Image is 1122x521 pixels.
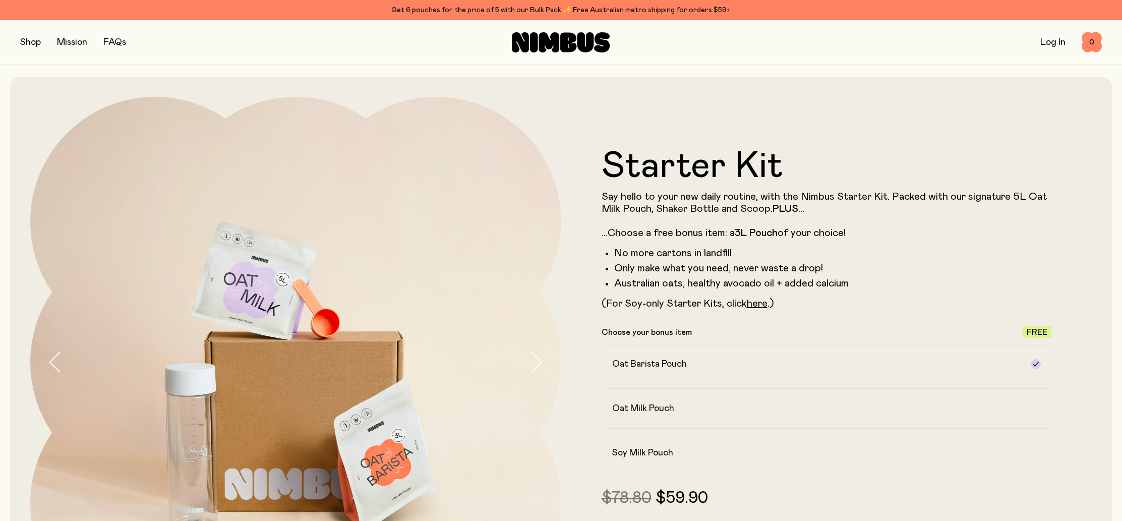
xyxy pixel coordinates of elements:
h2: Soy Milk Pouch [612,447,673,459]
strong: Pouch [749,228,778,238]
p: Choose your bonus item [602,327,692,337]
a: here [747,299,767,309]
span: $78.80 [602,490,652,506]
div: Get 6 pouches for the price of 5 with our Bulk Pack ✨ Free Australian metro shipping for orders $59+ [20,4,1102,16]
button: 0 [1082,32,1102,52]
a: FAQs [103,38,126,47]
li: Only make what you need, never waste a drop! [614,262,1052,274]
p: (For Soy-only Starter Kits, click .) [602,298,1052,310]
h2: Oat Barista Pouch [612,358,687,370]
strong: 3L [735,228,747,238]
h2: Oat Milk Pouch [612,402,674,415]
strong: PLUS [773,204,798,214]
li: Australian oats, healthy avocado oil + added calcium [614,277,1052,290]
h1: Starter Kit [602,148,1052,185]
span: $59.90 [656,490,708,506]
p: Say hello to your new daily routine, with the Nimbus Starter Kit. Packed with our signature 5L Oa... [602,191,1052,239]
a: Log In [1040,38,1066,47]
span: Free [1027,328,1047,336]
a: Mission [57,38,87,47]
li: No more cartons in landfill [614,247,1052,259]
